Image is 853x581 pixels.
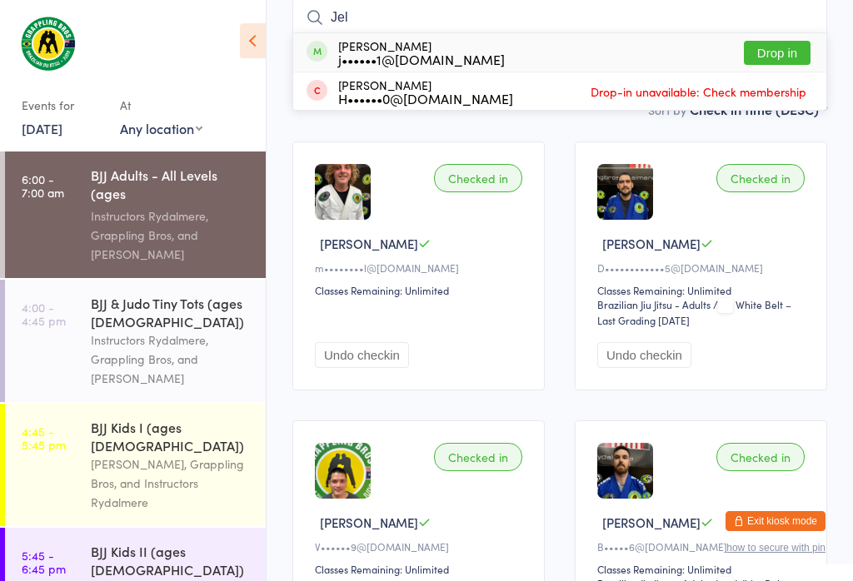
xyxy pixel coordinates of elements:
[5,404,266,526] a: 4:45 -5:45 pmBJJ Kids I (ages [DEMOGRAPHIC_DATA])[PERSON_NAME], Grappling Bros, and Instructors R...
[22,119,62,137] a: [DATE]
[597,539,810,554] div: B•••••6@[DOMAIN_NAME]
[716,443,805,471] div: Checked in
[434,443,522,471] div: Checked in
[338,52,505,66] div: j••••••1@[DOMAIN_NAME]
[22,425,66,451] time: 4:45 - 5:45 pm
[17,12,79,75] img: Grappling Bros Rydalmere
[91,454,252,512] div: [PERSON_NAME], Grappling Bros, and Instructors Rydalmere
[315,164,371,220] img: image1739131668.png
[5,151,266,278] a: 6:00 -7:00 amBJJ Adults - All Levels (ages [DEMOGRAPHIC_DATA]+)Instructors Rydalmere, Grappling B...
[602,514,701,531] span: [PERSON_NAME]
[22,549,66,575] time: 5:45 - 6:45 pm
[716,164,805,192] div: Checked in
[120,119,202,137] div: Any location
[315,261,527,275] div: m••••••••l@[DOMAIN_NAME]
[91,542,252,579] div: BJJ Kids II (ages [DEMOGRAPHIC_DATA])
[586,79,811,104] span: Drop-in unavailable: Check membership
[602,235,701,252] span: [PERSON_NAME]
[315,283,527,297] div: Classes Remaining: Unlimited
[120,92,202,119] div: At
[597,297,711,311] div: Brazilian Jiu Jitsu - Adults
[726,511,826,531] button: Exit kiosk mode
[434,164,522,192] div: Checked in
[338,92,513,105] div: H••••••0@[DOMAIN_NAME]
[5,280,266,402] a: 4:00 -4:45 pmBJJ & Judo Tiny Tots (ages [DEMOGRAPHIC_DATA])Instructors Rydalmere, Grappling Bros,...
[597,283,810,297] div: Classes Remaining: Unlimited
[597,261,810,275] div: D••••••••••••5@[DOMAIN_NAME]
[91,166,252,206] div: BJJ Adults - All Levels (ages [DEMOGRAPHIC_DATA]+)
[91,330,252,388] div: Instructors Rydalmere, Grappling Bros, and [PERSON_NAME]
[22,92,103,119] div: Events for
[22,300,66,327] time: 4:00 - 4:45 pm
[744,41,811,65] button: Drop in
[597,562,810,576] div: Classes Remaining: Unlimited
[338,78,513,105] div: [PERSON_NAME]
[597,164,653,220] img: image1723755408.png
[320,514,418,531] span: [PERSON_NAME]
[22,172,64,199] time: 6:00 - 7:00 am
[91,294,252,330] div: BJJ & Judo Tiny Tots (ages [DEMOGRAPHIC_DATA])
[91,206,252,264] div: Instructors Rydalmere, Grappling Bros, and [PERSON_NAME]
[91,418,252,454] div: BJJ Kids I (ages [DEMOGRAPHIC_DATA])
[726,542,826,554] button: how to secure with pin
[315,342,409,368] button: Undo checkin
[338,39,505,66] div: [PERSON_NAME]
[597,443,653,499] img: image1716803598.png
[597,342,691,368] button: Undo checkin
[315,443,371,499] img: image1702075653.png
[320,235,418,252] span: [PERSON_NAME]
[315,562,527,576] div: Classes Remaining: Unlimited
[315,539,527,554] div: V••••••9@[DOMAIN_NAME]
